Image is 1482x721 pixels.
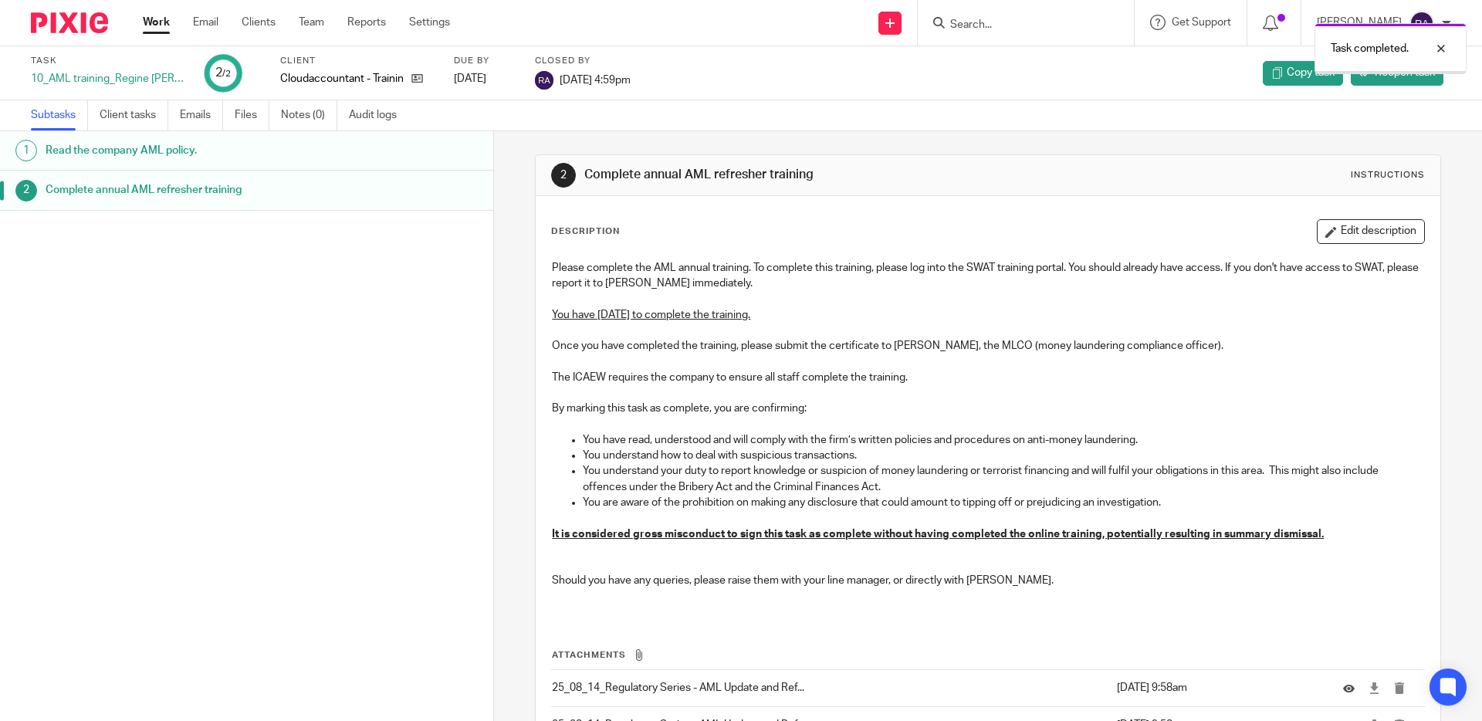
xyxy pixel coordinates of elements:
p: You understand how to deal with suspicious transactions. [583,448,1423,463]
div: 1 [15,140,37,161]
p: Task completed. [1331,41,1409,56]
div: 2 [551,163,576,188]
h1: Complete annual AML refresher training [584,167,1021,183]
span: [DATE] 4:59pm [560,74,631,85]
p: Should you have any queries, please raise them with your line manager, or directly with [PERSON_N... [552,573,1423,588]
a: Team [299,15,324,30]
label: Closed by [535,55,631,67]
p: Please complete the AML annual training. To complete this training, please log into the SWAT trai... [552,260,1423,292]
label: Task [31,55,185,67]
a: Emails [180,100,223,130]
div: 10_AML training_Regine [PERSON_NAME] [31,71,185,86]
div: [DATE] [454,71,516,86]
p: You are aware of the prohibition on making any disclosure that could amount to tipping off or pre... [583,495,1423,510]
span: Attachments [552,651,626,659]
a: Email [193,15,218,30]
p: You have read, understood and will comply with the firm’s written policies and procedures on anti... [583,432,1423,448]
p: Description [551,225,620,238]
h1: Complete annual AML refresher training [46,178,334,201]
button: Edit description [1317,219,1425,244]
h1: Read the company AML policy. [46,139,334,162]
div: 2 [215,64,231,82]
a: Audit logs [349,100,408,130]
a: Settings [409,15,450,30]
a: Download [1369,681,1380,696]
a: Client tasks [100,100,168,130]
img: Pixie [31,12,108,33]
a: Files [235,100,269,130]
a: Subtasks [31,100,88,130]
img: svg%3E [535,71,553,90]
a: Work [143,15,170,30]
a: Reports [347,15,386,30]
p: By marking this task as complete, you are confirming: [552,401,1423,416]
div: Instructions [1351,169,1425,181]
label: Client [280,55,435,67]
img: svg%3E [1409,11,1434,36]
a: Notes (0) [281,100,337,130]
u: You have [DATE] to complete the training. [552,310,750,320]
p: [DATE] 9:58am [1117,680,1320,696]
small: /2 [222,69,231,78]
p: Once you have completed the training, please submit the certificate to [PERSON_NAME], the MLCO (m... [552,338,1423,354]
u: It is considered gross misconduct to sign this task as complete without having completed the onli... [552,529,1324,540]
p: 25_08_14_Regulatory Series - AML Update and Ref... [552,680,1108,696]
p: The ICAEW requires the company to ensure all staff complete the training. [552,370,1423,385]
p: You understand your duty to report knowledge or suspicion of money laundering or terrorist financ... [583,463,1423,495]
div: 2 [15,180,37,201]
label: Due by [454,55,516,67]
a: Clients [242,15,276,30]
p: Cloudaccountant - Training [280,71,404,86]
